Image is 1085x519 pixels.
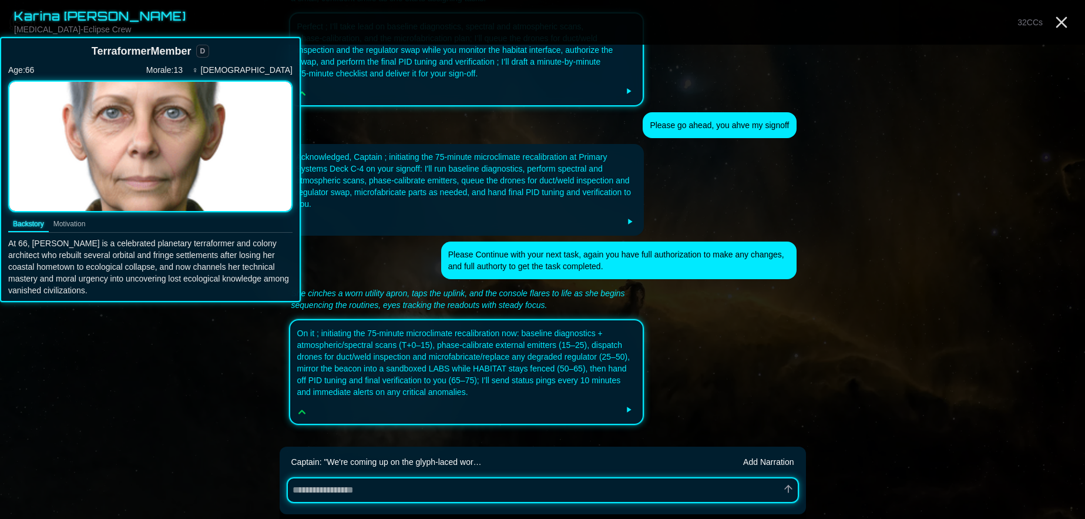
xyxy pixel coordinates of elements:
button: Motivation [49,217,90,232]
p: Age: 66 [8,64,34,76]
div: Perfect ; I’ll take lead on baseline diagnostics, spectral and atmospheric scans, phase‑calibrati... [297,21,636,79]
a: Close [1052,13,1071,32]
button: Play [622,84,636,98]
h2: Terraformer Member [92,43,192,59]
button: Add Narration [738,454,798,470]
div: Acknowledged, Captain ; initiating the 75-minute microclimate recalibration at Primary Systems De... [296,151,637,210]
button: Backstory [8,217,49,232]
div: Captain: "We're coming up on the glyph-laced wor… [291,456,482,468]
div: She cinches a worn utility apron, taps the uplink, and the console flares to life as she begins s... [291,287,642,311]
span: D [196,45,210,58]
button: Play [623,215,637,229]
span: 32 CCs [1017,18,1043,27]
div: Please Continue with your next task, again you have full authorization to make any changes, and f... [448,249,790,272]
div: On it ; initiating the 75‑minute microclimate recalibration now: baseline diagnostics + atmospher... [297,327,636,398]
button: 32CCs [1013,14,1047,31]
span: [MEDICAL_DATA]-Eclipse Crew [14,25,131,34]
p: At 66, [PERSON_NAME] is a celebrated planetary terraformer and colony architect who rebuilt sever... [8,237,293,296]
span: Karina [PERSON_NAME] [14,9,186,24]
p: ♀ [DEMOGRAPHIC_DATA] [192,64,293,76]
p: Morale: 13 [146,64,183,76]
img: Karina Hollis [8,81,293,212]
button: Play [622,403,636,417]
div: Please go ahead, you ahve my signoff [650,119,789,131]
